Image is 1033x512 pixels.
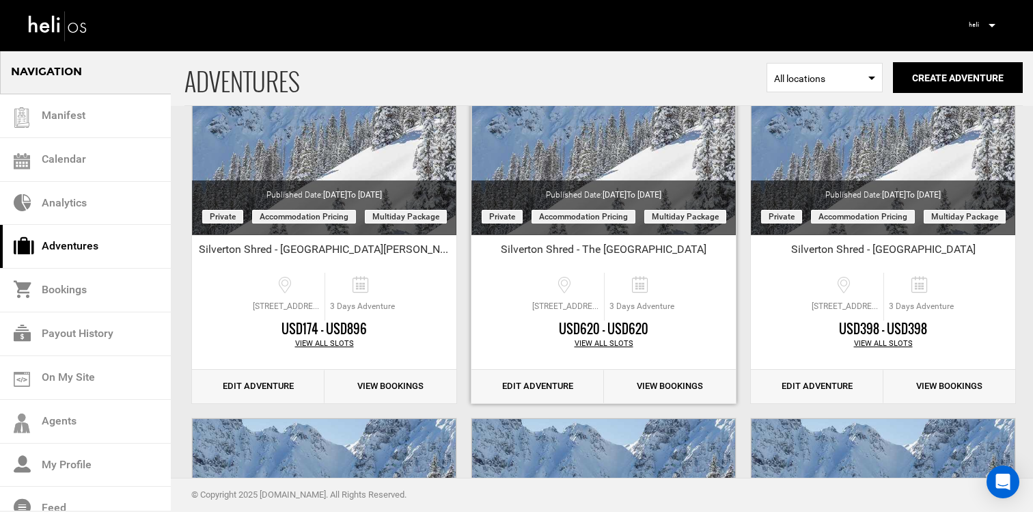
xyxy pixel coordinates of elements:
[603,190,661,200] span: [DATE]
[884,301,959,312] span: 3 Days Adventure
[893,62,1023,93] button: Create Adventure
[924,210,1006,224] span: Multiday package
[767,63,883,92] span: Select box activate
[605,301,679,312] span: 3 Days Adventure
[751,338,1015,349] div: View All Slots
[761,210,802,224] span: Private
[963,14,984,35] img: 7b8205e9328a03c7eaaacec4a25d2b25.jpeg
[192,338,456,349] div: View All Slots
[27,8,89,44] img: heli-logo
[323,190,382,200] span: [DATE]
[471,321,736,338] div: USD620 - USD620
[192,242,456,262] div: Silverton Shred - [GEOGRAPHIC_DATA][PERSON_NAME]
[249,301,325,312] span: [STREET_ADDRESS][PERSON_NAME]
[365,210,447,224] span: Multiday package
[882,190,941,200] span: [DATE]
[347,190,382,200] span: to [DATE]
[471,338,736,349] div: View All Slots
[774,72,875,85] span: All locations
[14,414,30,433] img: agents-icon.svg
[987,466,1019,498] div: Open Intercom Messenger
[883,370,1016,403] a: View Bookings
[906,190,941,200] span: to [DATE]
[471,242,736,262] div: Silverton Shred - The [GEOGRAPHIC_DATA]
[202,210,243,224] span: Private
[529,301,604,312] span: [STREET_ADDRESS][PERSON_NAME][PERSON_NAME]
[192,370,325,403] a: Edit Adventure
[325,370,457,403] a: View Bookings
[482,210,523,224] span: Private
[192,180,456,201] div: Published Date:
[12,107,32,128] img: guest-list.svg
[626,190,661,200] span: to [DATE]
[751,370,883,403] a: Edit Adventure
[184,50,767,105] span: ADVENTURES
[532,210,635,224] span: Accommodation Pricing
[751,180,1015,201] div: Published Date:
[14,153,30,170] img: calendar.svg
[14,372,30,387] img: on_my_site.svg
[471,370,604,403] a: Edit Adventure
[751,321,1015,338] div: USD398 - USD398
[192,321,456,338] div: USD174 - USD896
[325,301,400,312] span: 3 Days Adventure
[252,210,356,224] span: Accommodation Pricing
[751,242,1015,262] div: Silverton Shred - [GEOGRAPHIC_DATA]
[808,301,883,312] span: [STREET_ADDRESS][PERSON_NAME][PERSON_NAME]
[604,370,736,403] a: View Bookings
[644,210,726,224] span: Multiday package
[471,180,736,201] div: Published Date:
[811,210,915,224] span: Accommodation Pricing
